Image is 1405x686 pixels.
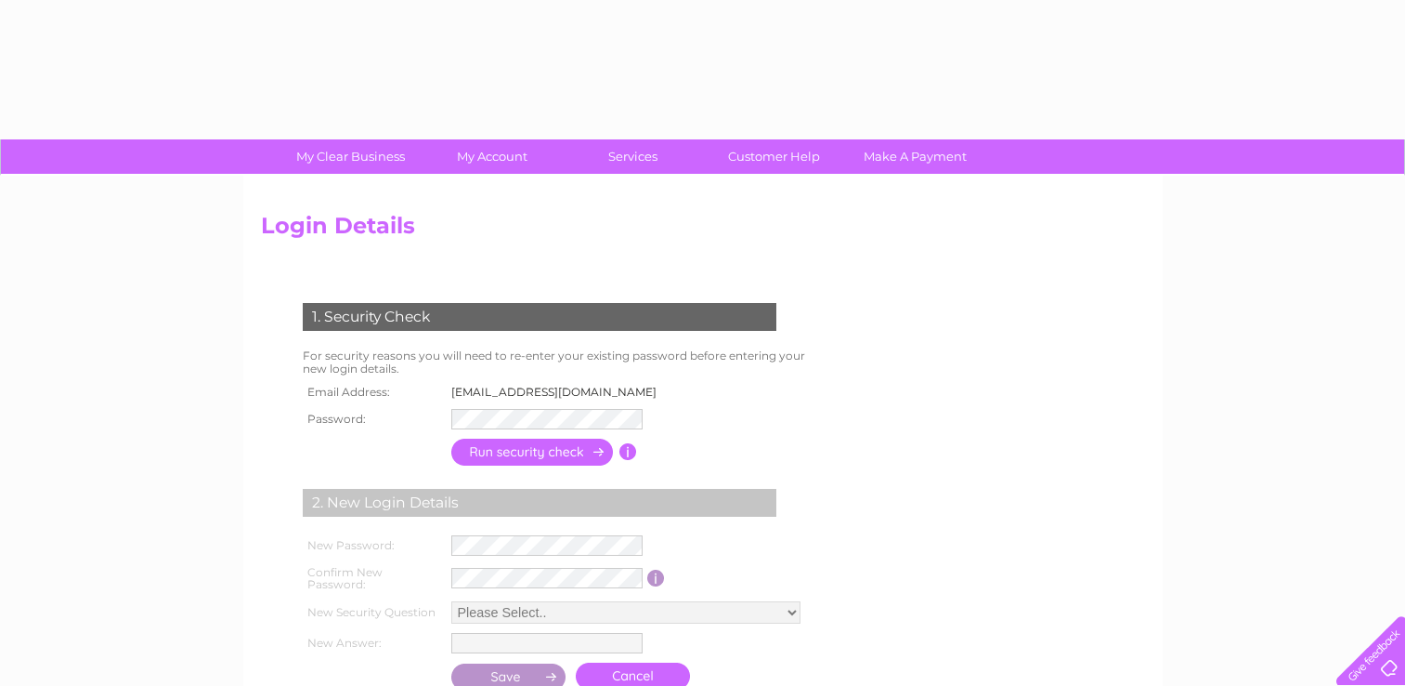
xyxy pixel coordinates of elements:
a: Make A Payment [839,139,992,174]
a: My Clear Business [274,139,427,174]
div: 1. Security Check [303,303,776,331]
th: New Password: [298,531,447,561]
a: Customer Help [697,139,851,174]
th: New Security Question [298,597,447,628]
td: For security reasons you will need to re-enter your existing password before entering your new lo... [298,345,826,380]
input: Information [647,570,665,587]
td: [EMAIL_ADDRESS][DOMAIN_NAME] [447,380,672,404]
th: Email Address: [298,380,447,404]
a: My Account [415,139,568,174]
div: 2. New Login Details [303,489,776,517]
a: Services [556,139,709,174]
th: Confirm New Password: [298,561,447,598]
th: Password: [298,404,447,434]
input: Information [619,443,637,460]
h2: Login Details [261,213,1145,248]
th: New Answer: [298,628,447,658]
